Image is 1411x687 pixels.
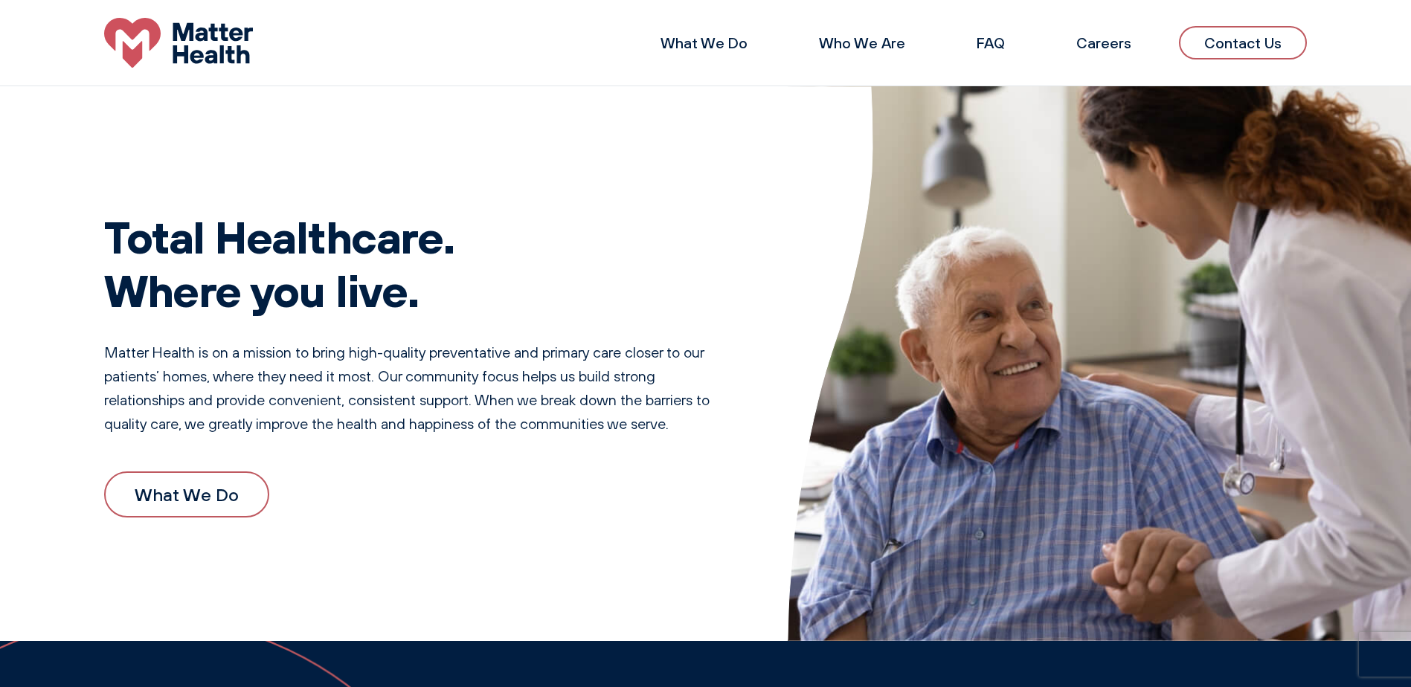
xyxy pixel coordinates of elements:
[977,33,1005,52] a: FAQ
[819,33,905,52] a: Who We Are
[104,341,728,436] p: Matter Health is on a mission to bring high-quality preventative and primary care closer to our p...
[104,210,728,317] h1: Total Healthcare. Where you live.
[660,33,748,52] a: What We Do
[104,471,269,517] a: What We Do
[1076,33,1131,52] a: Careers
[1179,26,1307,59] a: Contact Us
